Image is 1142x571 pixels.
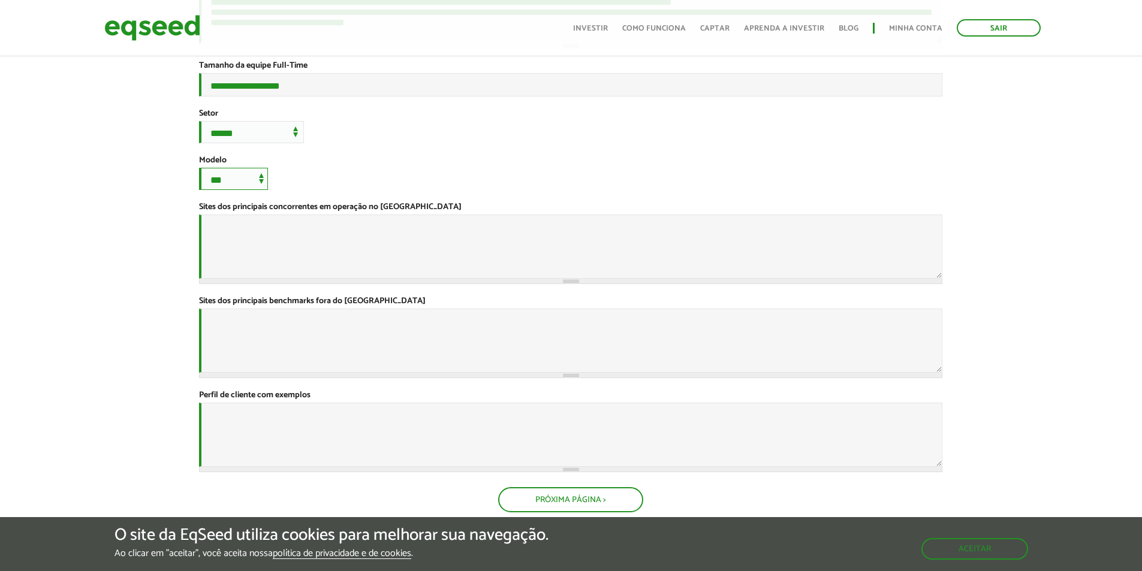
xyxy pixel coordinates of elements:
a: Sair [957,19,1041,37]
h5: O site da EqSeed utiliza cookies para melhorar sua navegação. [114,526,549,545]
a: Blog [839,25,858,32]
label: Setor [199,110,218,118]
p: Ao clicar em "aceitar", você aceita nossa . [114,548,549,559]
a: Captar [700,25,730,32]
button: Aceitar [921,538,1028,560]
label: Modelo [199,156,227,165]
img: EqSeed [104,12,200,44]
label: Tamanho da equipe Full-Time [199,62,308,70]
a: Investir [573,25,608,32]
label: Perfil de cliente com exemplos [199,391,311,400]
label: Sites dos principais concorrentes em operação no [GEOGRAPHIC_DATA] [199,203,462,212]
a: política de privacidade e de cookies [273,549,411,559]
a: Aprenda a investir [744,25,824,32]
label: Sites dos principais benchmarks fora do [GEOGRAPHIC_DATA] [199,297,426,306]
a: Minha conta [889,25,942,32]
button: Próxima Página > [498,487,643,512]
a: Como funciona [622,25,686,32]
